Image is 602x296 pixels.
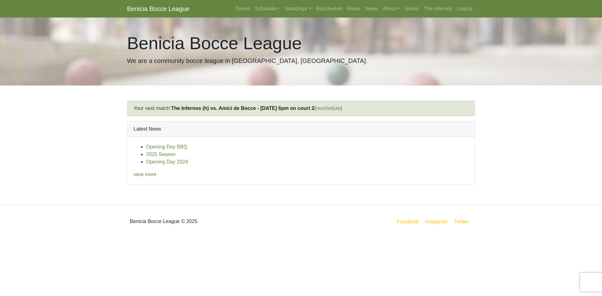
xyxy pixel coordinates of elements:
[455,3,475,15] a: Logout
[380,3,402,15] a: About
[421,3,455,15] a: The Infernos
[233,3,252,15] a: Teams
[134,172,156,177] a: view more
[282,3,313,15] a: Standings
[127,101,475,116] div: Your next match: ( )
[345,3,363,15] a: Rules
[314,3,345,15] a: Reschedule
[171,106,314,111] a: The Infernos (h) vs. Amici de Bocce - [DATE] 6pm on court 2
[146,159,188,164] a: Opening Day 2024
[146,152,176,157] a: 2025 Season
[122,210,301,233] div: Benicia Bocce League © 2025
[253,3,283,15] a: Schedule
[396,218,420,226] a: Facebook
[316,106,341,111] a: reschedule
[127,56,475,65] p: We are a community bocce league in [GEOGRAPHIC_DATA], [GEOGRAPHIC_DATA].
[127,33,475,54] h1: Benicia Bocce League
[363,3,380,15] a: News
[146,144,187,149] a: Opening Day BBQ
[402,3,421,15] a: Admin
[453,218,474,226] a: Twitter
[424,218,449,226] a: Instagram
[127,122,475,137] div: Latest News
[127,3,189,15] a: Benicia Bocce League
